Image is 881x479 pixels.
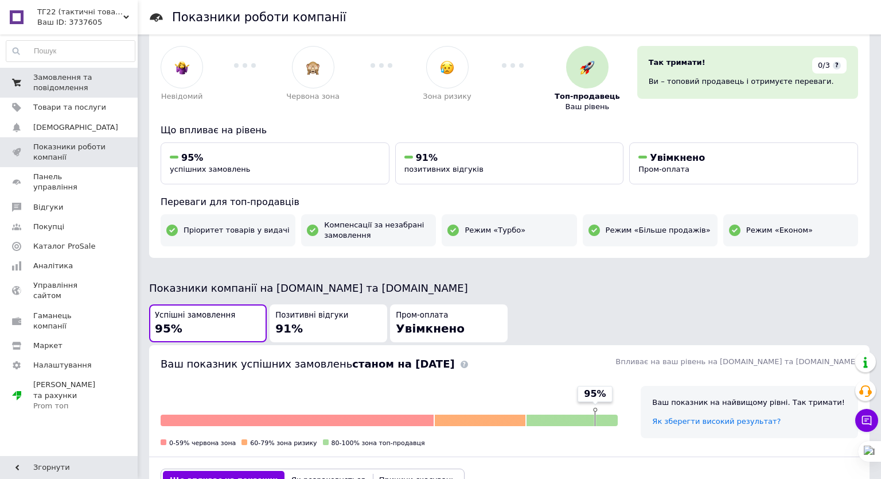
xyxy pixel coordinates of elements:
span: Режим «Більше продажів» [606,225,711,235]
a: Як зберегти високий результат? [652,417,781,426]
img: :disappointed_relieved: [440,60,454,75]
span: 80-100% зона топ-продавця [332,439,425,447]
span: Так тримати! [649,58,705,67]
div: Ви – топовий продавець і отримуєте переваги. [649,76,847,87]
span: Каталог ProSale [33,241,95,252]
span: Аналітика [33,261,73,271]
span: 91% [416,152,438,163]
span: Покупці [33,222,64,232]
span: Ваш рівень [566,102,610,112]
span: Увімкнено [650,152,705,163]
button: 95%успішних замовлень [161,142,389,184]
span: Відгуки [33,202,63,213]
img: :rocket: [580,60,594,75]
span: 0-59% червона зона [169,439,236,447]
input: Пошук [6,41,135,61]
span: 60-79% зона ризику [250,439,317,447]
span: Що впливає на рівень [161,125,267,136]
span: Режим «Турбо» [465,225,525,235]
button: УвімкненоПром-оплата [629,142,858,184]
span: Червона зона [286,91,340,102]
span: Переваги для топ-продавців [161,196,299,207]
span: Замовлення та повідомлення [33,72,106,93]
span: Впливає на ваш рівень на [DOMAIN_NAME] та [DOMAIN_NAME] [615,357,858,366]
span: Увімкнено [396,322,465,335]
span: Зона ризику [423,91,471,102]
span: Режим «Економ» [746,225,813,235]
img: :see_no_evil: [306,60,320,75]
span: Позитивні відгуки [275,310,348,321]
button: Позитивні відгуки91% [270,304,387,343]
img: :woman-shrugging: [175,60,189,75]
span: Ваш показник успішних замовлень [161,358,455,370]
button: Чат з покупцем [855,409,878,432]
span: Показники компанії на [DOMAIN_NAME] та [DOMAIN_NAME] [149,282,468,294]
span: Управління сайтом [33,280,106,301]
div: Ваш показник на найвищому рівні. Так тримати! [652,397,847,408]
span: Товари та послуги [33,102,106,113]
span: ТГ22 (тактичні товари) [37,7,123,17]
span: Маркет [33,341,63,351]
span: [DEMOGRAPHIC_DATA] [33,122,118,133]
span: успішних замовлень [170,165,250,173]
span: Панель управління [33,172,106,192]
span: Показники роботи компанії [33,142,106,163]
span: позитивних відгуків [404,165,484,173]
button: Пром-оплатаУвімкнено [390,304,508,343]
span: 95% [584,388,606,400]
span: [PERSON_NAME] та рахунки [33,380,106,411]
span: Невідомий [161,91,203,102]
span: Топ-продавець [555,91,620,102]
span: Гаманець компанії [33,311,106,331]
button: Успішні замовлення95% [149,304,267,343]
div: 0/3 [812,57,847,74]
div: Prom топ [33,401,106,411]
h1: Показники роботи компанії [172,10,346,24]
span: 91% [275,322,303,335]
span: ? [833,61,841,69]
span: Налаштування [33,360,92,370]
span: 95% [155,322,182,335]
span: Успішні замовлення [155,310,235,321]
span: Пріоритет товарів у видачі [184,225,290,235]
span: 95% [181,152,203,163]
div: Ваш ID: 3737605 [37,17,138,28]
span: Пром-оплата [396,310,448,321]
button: 91%позитивних відгуків [395,142,624,184]
span: Компенсації за незабрані замовлення [324,220,430,241]
b: станом на [DATE] [352,358,454,370]
span: Пром-оплата [638,165,689,173]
